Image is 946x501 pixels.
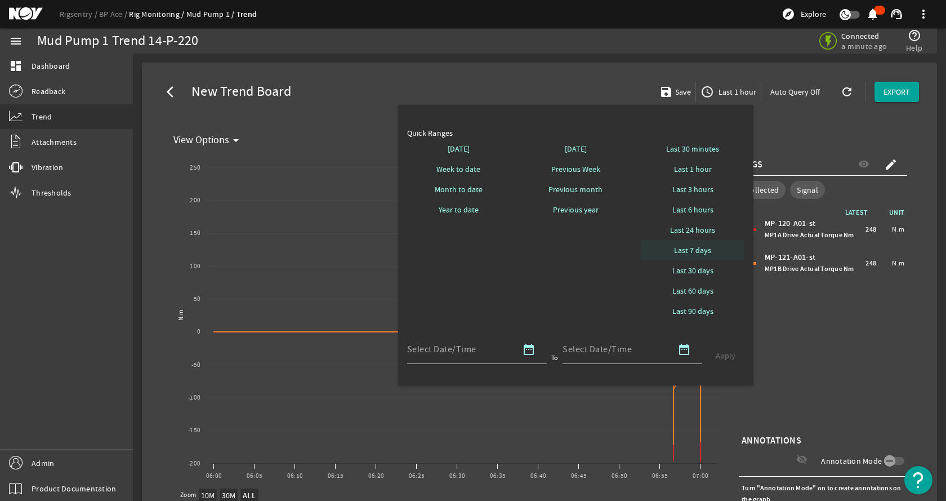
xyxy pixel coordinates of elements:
span: Last 60 days [672,285,713,296]
button: [DATE] [407,139,511,159]
button: [DATE] [524,139,627,159]
span: Last 24 hours [670,224,715,236]
button: Last 3 hours [641,179,744,199]
span: Last 90 days [672,305,713,317]
input: Select Date/Time [563,343,664,356]
button: Last 60 days [641,281,744,301]
span: Last 6 hours [672,204,713,215]
mat-icon: date_range [677,343,691,356]
button: Year to date [407,199,511,220]
span: [DATE] [565,143,587,154]
button: Last 30 days [641,260,744,281]
span: Last 30 minutes [666,143,719,154]
span: Last 30 days [672,265,713,276]
button: Open Resource Center [904,466,932,494]
button: Month to date [407,179,511,199]
span: Previous year [553,204,599,215]
span: Last 7 days [674,245,711,256]
span: Week to date [436,163,480,175]
mat-icon: date_range [522,343,536,356]
div: To [551,352,559,363]
span: Previous month [548,184,603,195]
div: Quick Ranges [407,127,745,139]
span: Year to date [439,204,479,215]
button: Previous Week [524,159,627,179]
button: Last 6 hours [641,199,744,220]
button: Last 1 hour [641,159,744,179]
button: Previous year [524,199,627,220]
span: [DATE] [448,143,470,154]
span: Previous Week [551,163,600,175]
button: Week to date [407,159,511,179]
button: Last 30 minutes [641,139,744,159]
button: Last 7 days [641,240,744,260]
span: Last 3 hours [672,184,713,195]
button: Previous month [524,179,627,199]
span: Month to date [435,184,483,195]
button: Last 90 days [641,301,744,321]
span: Last 1 hour [674,163,712,175]
input: Select Date/Time [407,343,508,356]
button: Last 24 hours [641,220,744,240]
